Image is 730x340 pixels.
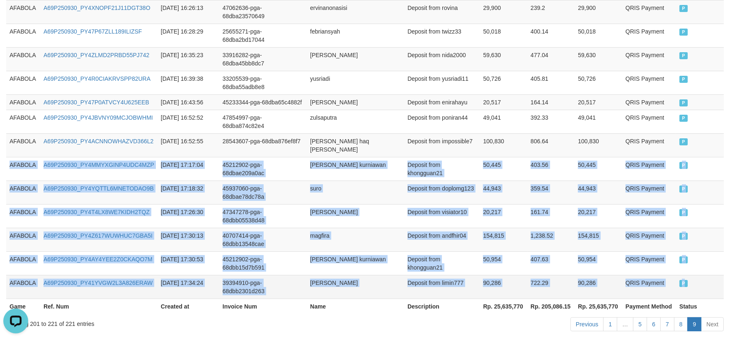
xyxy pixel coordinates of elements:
span: PAID [679,52,688,59]
a: A69P250930_PY47P0ATVCY4U625EEB [44,99,149,106]
td: AFABOLA [6,228,40,251]
span: PAID [679,5,688,12]
td: AFABOLA [6,47,40,71]
td: [DATE] 17:17:04 [158,157,219,181]
span: PAID [679,256,688,263]
th: Description [404,299,480,314]
td: 154,815 [480,228,527,251]
td: [DATE] 16:39:38 [158,71,219,94]
td: 100,830 [575,133,622,157]
td: 45233344-pga-68dba65c4882f [219,94,307,110]
td: [DATE] 16:43:56 [158,94,219,110]
td: [DATE] 17:26:30 [158,204,219,228]
span: PAID [679,99,688,106]
td: 90,286 [575,275,622,299]
td: 50,726 [480,71,527,94]
td: 405.81 [527,71,575,94]
a: A69P250930_PY4XNOPF21J11DGT38O [44,5,150,11]
th: Invoice Num [219,299,307,314]
td: QRIS Payment [622,157,676,181]
td: febriansyah [307,24,404,47]
a: 8 [674,317,688,331]
td: [PERSON_NAME] kurniawan [307,251,404,275]
a: A69P250930_PY4ACNNOWHAZVD366L2 [44,138,153,145]
td: 20,517 [480,94,527,110]
a: A69P250930_PY4YQTTL6MNETODAO9B [44,185,154,192]
td: 47854997-pga-68dba874c82e4 [219,110,307,133]
td: AFABOLA [6,181,40,204]
td: QRIS Payment [622,24,676,47]
td: 407.63 [527,251,575,275]
td: AFABOLA [6,94,40,110]
a: 7 [660,317,674,331]
td: Deposit from yusriadi11 [404,71,480,94]
td: 47347278-pga-68dbb05538d48 [219,204,307,228]
th: Name [307,299,404,314]
a: 9 [687,317,701,331]
td: QRIS Payment [622,275,676,299]
td: [DATE] 16:28:29 [158,24,219,47]
td: 806.64 [527,133,575,157]
td: 49,041 [480,110,527,133]
td: QRIS Payment [622,251,676,275]
td: 45937060-pga-68dbae78dc78a [219,181,307,204]
td: Deposit from twizz33 [404,24,480,47]
td: Deposit from nida2000 [404,47,480,71]
td: AFABOLA [6,71,40,94]
td: [DATE] 17:30:13 [158,228,219,251]
a: A69P250930_PY4AY4YEE2Z0CKAQO7M [44,256,153,263]
td: 45212902-pga-68dbae209a0ac [219,157,307,181]
th: Rp. 205,086.15 [527,299,575,314]
span: PAID [679,76,688,83]
td: 154,815 [575,228,622,251]
td: [PERSON_NAME] [307,94,404,110]
td: 400.14 [527,24,575,47]
td: 359.54 [527,181,575,204]
td: AFABOLA [6,204,40,228]
td: [DATE] 16:52:55 [158,133,219,157]
td: AFABOLA [6,133,40,157]
td: 44,943 [575,181,622,204]
td: Deposit from khongguan21 [404,157,480,181]
td: QRIS Payment [622,110,676,133]
a: 6 [647,317,661,331]
a: Previous [570,317,604,331]
td: [DATE] 17:30:53 [158,251,219,275]
th: Status [676,299,724,314]
span: PAID [679,233,688,240]
td: 50,954 [480,251,527,275]
th: Rp. 25,635,770 [575,299,622,314]
td: [PERSON_NAME] kurniawan [307,157,404,181]
th: Created at [158,299,219,314]
td: [DATE] 17:34:24 [158,275,219,299]
td: 20,217 [480,204,527,228]
a: 5 [633,317,647,331]
td: 20,217 [575,204,622,228]
td: 50,018 [480,24,527,47]
td: 164.14 [527,94,575,110]
th: Payment Method [622,299,676,314]
td: 477.04 [527,47,575,71]
a: A69P250930_PY47P67ZLL189ILIZSF [44,28,142,35]
th: Game [6,299,40,314]
td: AFABOLA [6,275,40,299]
td: 722.29 [527,275,575,299]
span: PAID [679,138,688,145]
td: Deposit from visiator10 [404,204,480,228]
td: [DATE] 16:52:52 [158,110,219,133]
td: QRIS Payment [622,204,676,228]
td: 25655271-pga-68dba2bd17044 [219,24,307,47]
td: 403.56 [527,157,575,181]
td: Deposit from andfhir04 [404,228,480,251]
span: PAID [679,162,688,169]
td: 40707414-pga-68dbb13548cae [219,228,307,251]
td: Deposit from doplomg123 [404,181,480,204]
td: QRIS Payment [622,181,676,204]
a: 1 [603,317,617,331]
td: yusriadi [307,71,404,94]
td: QRIS Payment [622,133,676,157]
td: 161.74 [527,204,575,228]
td: 39394910-pga-68dbb2301d263 [219,275,307,299]
td: 50,726 [575,71,622,94]
a: A69P250930_PY4T4LX8WE7KIDH2TQZ [44,209,150,215]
